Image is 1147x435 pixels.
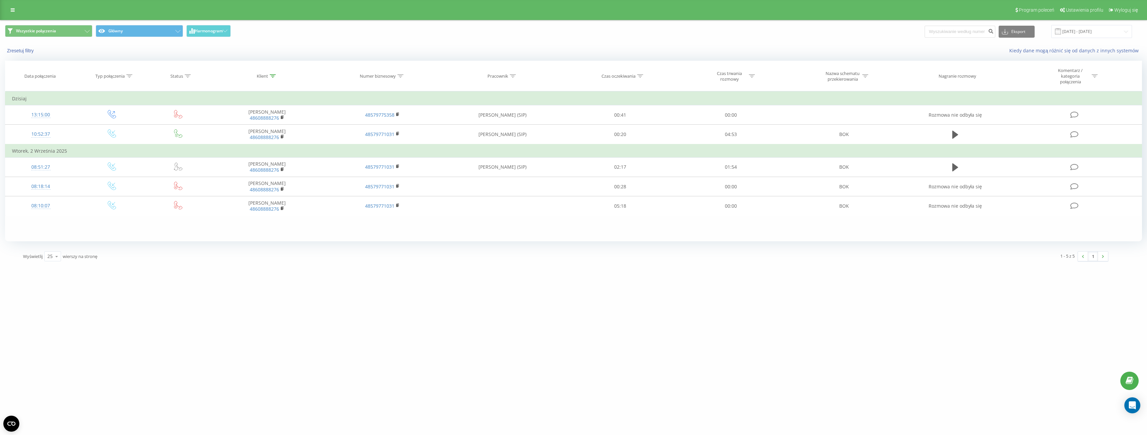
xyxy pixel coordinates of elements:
[47,253,53,260] div: 25
[440,105,564,125] td: [PERSON_NAME] (SIP)
[12,180,70,193] div: 08:18:14
[170,73,183,79] div: Status
[564,125,676,144] td: 00:20
[1019,7,1054,13] span: Program poleceń
[12,128,70,141] div: 10:52:37
[365,164,394,170] a: 48579771031
[1060,253,1075,259] div: 1 - 5 z 5
[257,73,268,79] div: Klient
[209,177,325,196] td: [PERSON_NAME]
[787,196,902,216] td: BOK
[787,125,902,144] td: BOK
[676,177,787,196] td: 00:00
[1088,252,1098,261] a: 1
[209,196,325,216] td: [PERSON_NAME]
[487,73,508,79] div: Pracownik
[787,177,902,196] td: BOK
[1051,68,1090,85] div: Komentarz / kategoria połączenia
[602,73,636,79] div: Czas oczekiwania
[96,25,183,37] button: Główny
[939,73,976,79] div: Nagranie rozmowy
[195,29,223,33] span: Harmonogram
[209,157,325,177] td: [PERSON_NAME]
[999,26,1035,38] button: Eksport
[1009,47,1142,54] a: Kiedy dane mogą różnić się od danych z innych systemów
[365,131,394,137] a: 48579771031
[95,73,125,79] div: Typ połączenia
[564,196,676,216] td: 05:18
[925,26,995,38] input: Wyszukiwanie według numeru
[16,28,56,34] span: Wszystkie połączenia
[3,416,19,432] button: Open CMP widget
[250,134,279,140] a: 48608888276
[24,73,56,79] div: Data połączenia
[365,183,394,190] a: 48579771031
[440,125,564,144] td: [PERSON_NAME] (SIP)
[5,48,37,54] button: Zresetuj filtry
[1114,7,1138,13] span: Wyloguj się
[12,108,70,121] div: 13:15:00
[365,203,394,209] a: 48579771031
[564,177,676,196] td: 00:28
[5,92,1142,105] td: Dzisiaj
[365,112,394,118] a: 48579775358
[676,125,787,144] td: 04:53
[186,25,231,37] button: Harmonogram
[360,73,396,79] div: Numer biznesowy
[12,161,70,174] div: 08:51:27
[1124,397,1140,413] div: Open Intercom Messenger
[12,199,70,212] div: 08:10:07
[929,112,982,118] span: Rozmowa nie odbyła się
[929,183,982,190] span: Rozmowa nie odbyła się
[787,157,902,177] td: BOK
[250,186,279,193] a: 48608888276
[5,144,1142,158] td: Wtorek, 2 Września 2025
[440,157,564,177] td: [PERSON_NAME] (SIP)
[23,253,43,259] span: Wyświetlij
[676,157,787,177] td: 01:54
[564,105,676,125] td: 00:41
[209,105,325,125] td: [PERSON_NAME]
[676,105,787,125] td: 00:00
[825,71,861,82] div: Nazwa schematu przekierowania
[929,203,982,209] span: Rozmowa nie odbyła się
[209,125,325,144] td: [PERSON_NAME]
[63,253,97,259] span: wierszy na stronę
[5,25,92,37] button: Wszystkie połączenia
[250,115,279,121] a: 48608888276
[250,206,279,212] a: 48608888276
[712,71,747,82] div: Czas trwania rozmowy
[1066,7,1103,13] span: Ustawienia profilu
[250,167,279,173] a: 48608888276
[676,196,787,216] td: 00:00
[564,157,676,177] td: 02:17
